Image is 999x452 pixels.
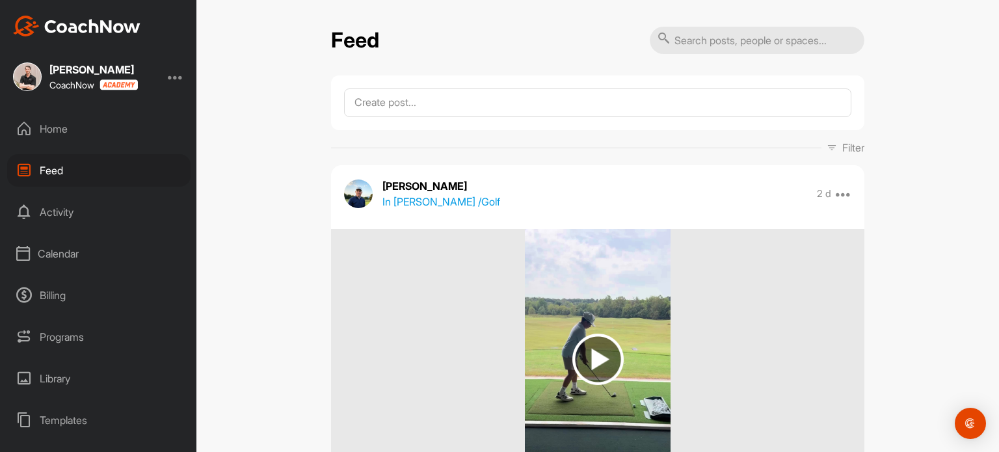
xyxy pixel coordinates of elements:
[7,404,191,436] div: Templates
[100,79,138,90] img: CoachNow acadmey
[382,178,500,194] p: [PERSON_NAME]
[7,113,191,145] div: Home
[817,187,831,200] p: 2 d
[955,408,986,439] div: Open Intercom Messenger
[7,362,191,395] div: Library
[842,140,864,155] p: Filter
[49,79,138,90] div: CoachNow
[49,64,138,75] div: [PERSON_NAME]
[7,279,191,312] div: Billing
[7,196,191,228] div: Activity
[382,194,500,209] p: In [PERSON_NAME] / Golf
[7,321,191,353] div: Programs
[13,16,140,36] img: CoachNow
[7,237,191,270] div: Calendar
[13,62,42,91] img: square_a223413e232ac542d370e6d3165bafa6.jpg
[7,154,191,187] div: Feed
[344,179,373,208] img: avatar
[331,28,379,53] h2: Feed
[572,334,624,385] img: play
[650,27,864,54] input: Search posts, people or spaces...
